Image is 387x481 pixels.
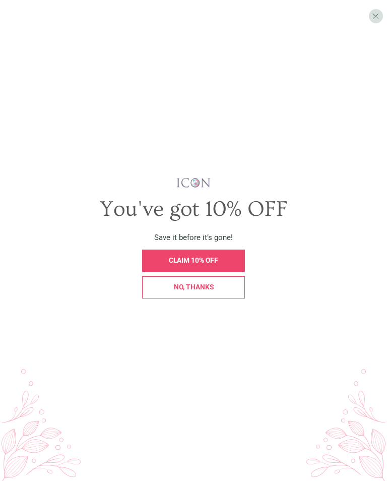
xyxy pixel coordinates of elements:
span: You've got 10% OFF [100,197,288,221]
span: CLAIM 10% OFF [169,256,218,264]
span: No, thanks [174,283,214,291]
span: X [372,11,379,21]
span: Save it before it’s gone! [154,233,233,242]
img: iconwallstickersl_1754656298800.png [176,177,212,188]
